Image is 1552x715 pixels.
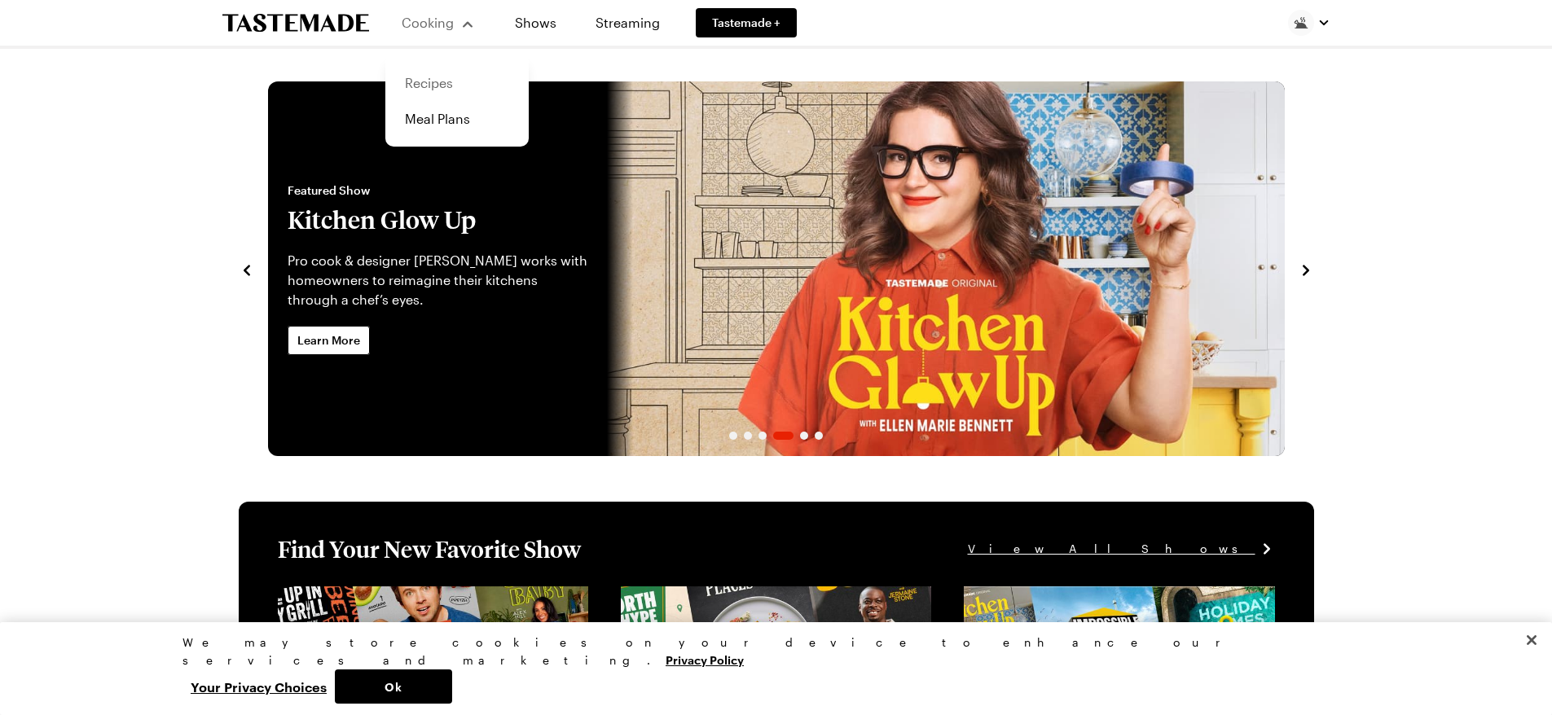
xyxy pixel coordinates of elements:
[222,14,369,33] a: To Tastemade Home Page
[182,634,1356,704] div: Privacy
[800,432,808,440] span: Go to slide 5
[288,326,370,355] a: Learn More
[666,651,744,667] a: More information about your privacy, opens in a new tab
[182,669,335,704] button: Your Privacy Choices
[402,15,454,30] span: Cooking
[385,55,529,147] div: Cooking
[278,534,581,564] h1: Find Your New Favorite Show
[402,3,476,42] button: Cooking
[1514,622,1550,658] button: Close
[696,8,797,37] a: Tastemade +
[744,432,752,440] span: Go to slide 2
[239,259,255,279] button: navigate to previous item
[758,432,767,440] span: Go to slide 3
[288,182,587,199] span: Featured Show
[773,432,794,440] span: Go to slide 4
[1298,259,1314,279] button: navigate to next item
[621,588,843,603] a: View full content for [object Object]
[278,588,500,603] a: View full content for [object Object]
[288,205,587,235] h2: Kitchen Glow Up
[968,540,1255,558] span: View All Shows
[182,634,1356,669] div: We may store cookies on your device to enhance our services and marketing.
[815,432,823,440] span: Go to slide 6
[395,65,519,101] a: Recipes
[335,669,452,704] button: Ok
[395,101,519,137] a: Meal Plans
[964,588,1186,603] a: View full content for [object Object]
[288,251,587,309] p: Pro cook & designer [PERSON_NAME] works with homeowners to reimagine their kitchens through a che...
[1288,10,1314,36] img: Profile picture
[297,332,360,349] span: Learn More
[712,15,780,31] span: Tastemade +
[268,81,1285,456] div: 4 / 6
[1288,10,1330,36] button: Profile picture
[729,432,737,440] span: Go to slide 1
[968,540,1275,558] a: View All Shows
